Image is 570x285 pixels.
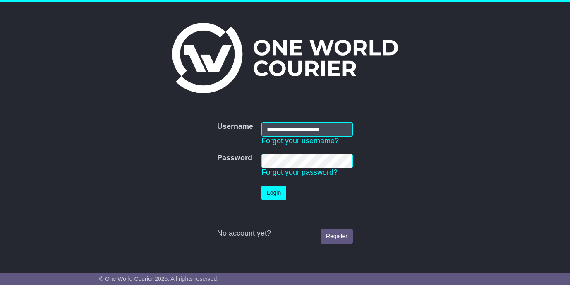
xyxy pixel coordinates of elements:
[261,186,286,200] button: Login
[217,229,353,238] div: No account yet?
[99,275,219,282] span: © One World Courier 2025. All rights reserved.
[321,229,353,244] a: Register
[217,122,253,131] label: Username
[217,154,252,163] label: Password
[261,168,338,176] a: Forgot your password?
[261,137,339,145] a: Forgot your username?
[172,23,398,93] img: One World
